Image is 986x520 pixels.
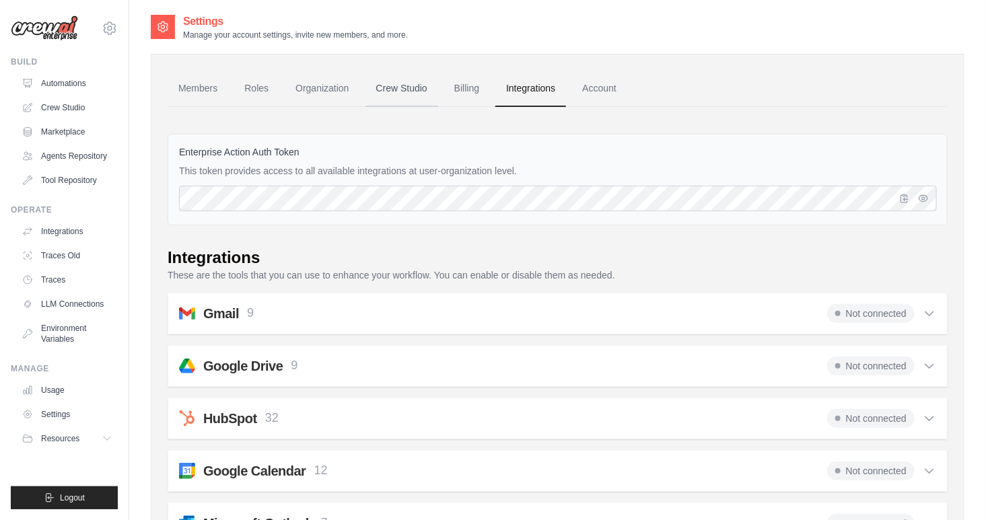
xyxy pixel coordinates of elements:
a: Marketplace [16,121,118,143]
img: hubspot.svg [179,410,195,426]
span: Not connected [827,461,915,480]
a: Traces [16,269,118,291]
span: Not connected [827,304,915,323]
p: Manage your account settings, invite new members, and more. [183,30,408,40]
a: LLM Connections [16,293,118,315]
a: Members [168,71,228,107]
a: Automations [16,73,118,94]
a: Agents Repository [16,145,118,167]
img: Logo [11,15,78,41]
div: Manage [11,363,118,374]
p: 9 [291,357,297,375]
span: Resources [41,433,79,444]
button: Logout [11,486,118,509]
a: Account [571,71,627,107]
span: Not connected [827,409,915,428]
p: 32 [265,409,279,427]
label: Enterprise Action Auth Token [179,145,936,159]
button: Resources [16,428,118,449]
p: This token provides access to all available integrations at user-organization level. [179,164,936,178]
a: Tool Repository [16,170,118,191]
p: 12 [314,461,328,480]
a: Settings [16,404,118,425]
img: googledrive.svg [179,358,195,374]
a: Usage [16,379,118,401]
p: These are the tools that you can use to enhance your workflow. You can enable or disable them as ... [168,268,948,282]
a: Traces Old [16,245,118,266]
div: Build [11,57,118,67]
span: Logout [60,492,85,503]
h2: Google Calendar [203,461,306,480]
a: Billing [444,71,490,107]
h2: Settings [183,13,408,30]
a: Environment Variables [16,318,118,350]
span: Not connected [827,357,915,375]
a: Crew Studio [365,71,438,107]
h2: Gmail [203,304,239,323]
a: Roles [234,71,279,107]
div: Operate [11,205,118,215]
div: Integrations [168,247,260,268]
img: gmail.svg [179,305,195,322]
a: Organization [285,71,359,107]
h2: Google Drive [203,357,283,375]
a: Integrations [495,71,566,107]
h2: HubSpot [203,409,257,428]
p: 9 [247,304,254,322]
a: Integrations [16,221,118,242]
a: Crew Studio [16,97,118,118]
img: googleCalendar.svg [179,463,195,479]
